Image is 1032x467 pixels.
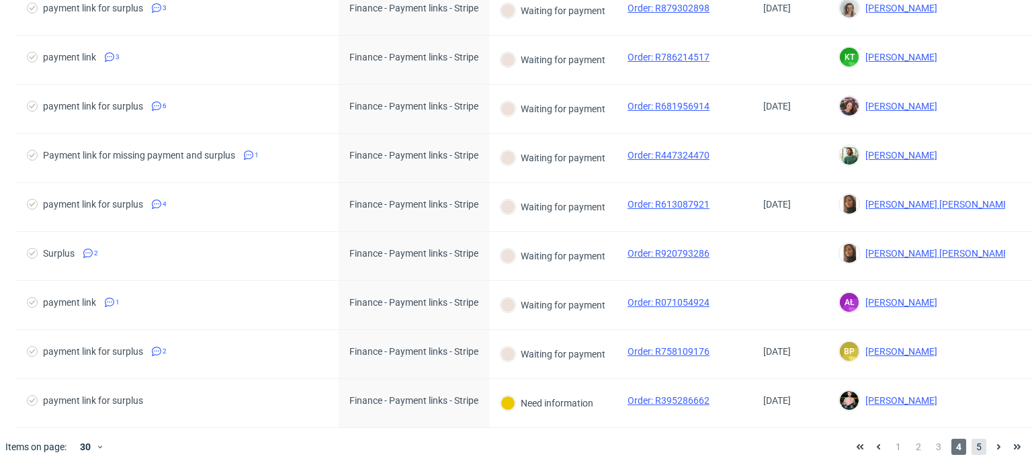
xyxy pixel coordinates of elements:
div: Finance - Payment links - Stripe [349,346,478,357]
span: 3 [931,439,946,455]
a: Order: R395286662 [628,395,709,406]
span: 1 [891,439,906,455]
div: payment link for surplus [43,101,143,112]
a: Order: R920793286 [628,248,709,259]
div: payment link [43,297,96,308]
span: 6 [163,101,167,112]
span: 2 [94,248,98,259]
div: Waiting for payment [501,151,605,165]
a: Order: R681956914 [628,101,709,112]
div: Waiting for payment [501,249,605,263]
div: Need information [501,396,593,411]
div: Finance - Payment links - Stripe [349,395,478,406]
img: Natalia Misiewicz [840,97,859,116]
span: [DATE] [763,3,791,13]
figcaption: KT [840,48,859,67]
div: Finance - Payment links - Stripe [349,52,478,62]
span: 2 [911,439,926,455]
span: [PERSON_NAME] [860,150,937,161]
a: Order: R613087921 [628,199,709,210]
span: [PERSON_NAME] [860,297,937,308]
span: [PERSON_NAME] [860,395,937,406]
div: Waiting for payment [501,101,605,116]
span: Items on page: [5,440,67,454]
span: [PERSON_NAME] [PERSON_NAME] [860,199,1011,210]
div: Finance - Payment links - Stripe [349,199,478,210]
span: [PERSON_NAME] [860,101,937,112]
span: 3 [116,52,120,62]
div: Waiting for payment [501,347,605,362]
span: [DATE] [763,199,791,210]
span: 2 [163,346,167,357]
div: Waiting for payment [501,52,605,67]
div: payment link for surplus [43,346,143,357]
span: 1 [255,150,259,161]
span: [PERSON_NAME] [860,346,937,357]
span: 3 [163,3,167,13]
a: Order: R447324470 [628,150,709,161]
div: Surplus [43,248,75,259]
span: 4 [951,439,966,455]
div: Finance - Payment links - Stripe [349,101,478,112]
span: 1 [116,297,120,308]
div: payment link for surplus [43,395,143,406]
div: Finance - Payment links - Stripe [349,3,478,13]
div: Finance - Payment links - Stripe [349,150,478,161]
a: Order: R786214517 [628,52,709,62]
a: Order: R071054924 [628,297,709,308]
div: payment link for surplus [43,3,143,13]
div: Payment link for missing payment and surplus [43,150,235,161]
figcaption: AŁ [840,293,859,312]
a: Order: R879302898 [628,3,709,13]
span: [DATE] [763,101,791,112]
img: Marta Tomaszewska [840,391,859,410]
div: payment link [43,52,96,62]
div: Finance - Payment links - Stripe [349,248,478,259]
div: Waiting for payment [501,298,605,312]
div: Waiting for payment [501,200,605,214]
span: [PERSON_NAME] [860,52,937,62]
a: Order: R758109176 [628,346,709,357]
img: Angelina Marć [840,244,859,263]
div: Waiting for payment [501,3,605,18]
span: [DATE] [763,395,791,406]
img: Angelina Marć [840,195,859,214]
span: [PERSON_NAME] [860,3,937,13]
span: [DATE] [763,346,791,357]
span: 5 [972,439,986,455]
img: Alex Le Mee [840,146,859,165]
span: [PERSON_NAME] [PERSON_NAME] [860,248,1011,259]
div: payment link for surplus [43,199,143,210]
div: 30 [72,437,96,456]
span: 4 [163,199,167,210]
figcaption: BP [840,342,859,361]
div: Finance - Payment links - Stripe [349,297,478,308]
